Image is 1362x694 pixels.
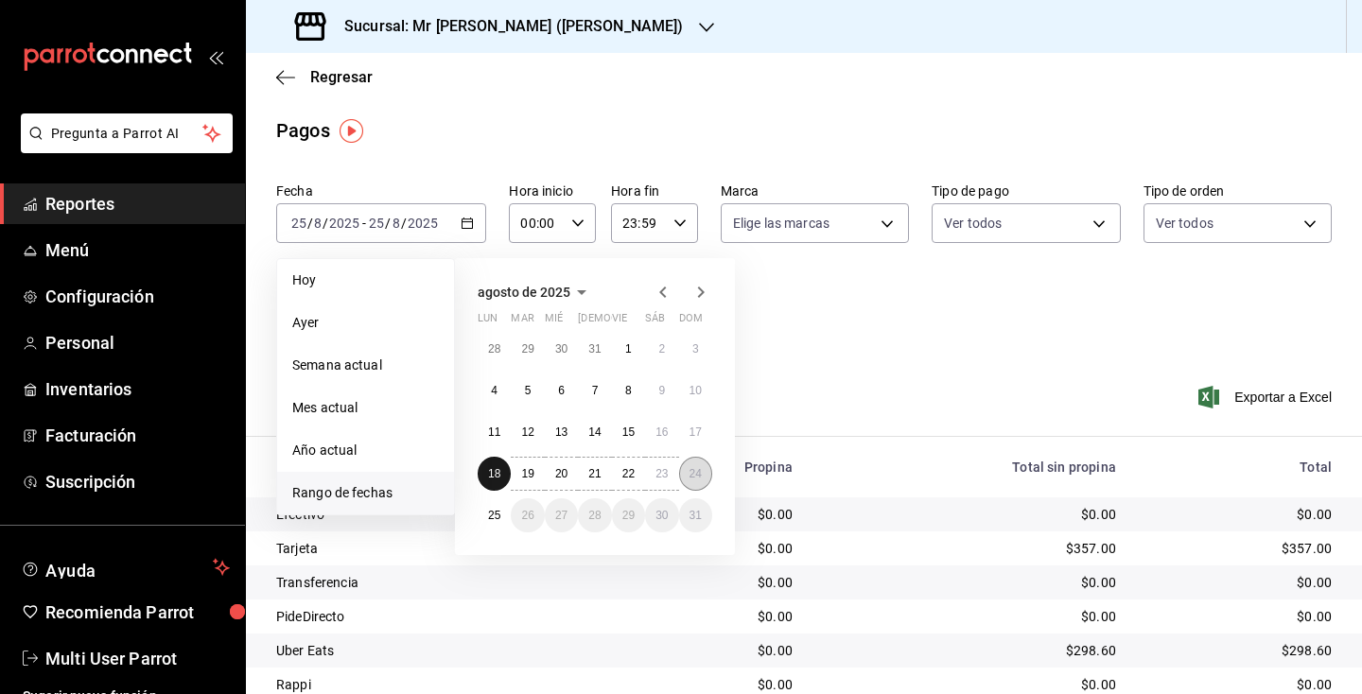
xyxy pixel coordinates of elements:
[511,498,544,532] button: 26 de agosto de 2025
[721,184,909,198] label: Marca
[932,184,1120,198] label: Tipo de pago
[511,415,544,449] button: 12 de agosto de 2025
[276,573,602,592] div: Transferencia
[478,332,511,366] button: 28 de julio de 2025
[555,425,567,439] abbr: 13 de agosto de 2025
[276,641,602,660] div: Uber Eats
[645,373,678,408] button: 9 de agosto de 2025
[328,216,360,231] input: ----
[612,498,645,532] button: 29 de agosto de 2025
[290,216,307,231] input: --
[578,312,690,332] abbr: jueves
[45,599,230,625] span: Recomienda Parrot
[45,330,230,356] span: Personal
[611,184,698,198] label: Hora fin
[511,373,544,408] button: 5 de agosto de 2025
[21,113,233,153] button: Pregunta a Parrot AI
[545,415,578,449] button: 13 de agosto de 2025
[1146,505,1332,524] div: $0.00
[1146,539,1332,558] div: $357.00
[307,216,313,231] span: /
[45,646,230,671] span: Multi User Parrot
[45,191,230,217] span: Reportes
[1144,184,1332,198] label: Tipo de orden
[679,332,712,366] button: 3 de agosto de 2025
[521,509,533,522] abbr: 26 de agosto de 2025
[622,425,635,439] abbr: 15 de agosto de 2025
[545,457,578,491] button: 20 de agosto de 2025
[679,498,712,532] button: 31 de agosto de 2025
[645,332,678,366] button: 2 de agosto de 2025
[292,483,439,503] span: Rango de fechas
[633,573,793,592] div: $0.00
[588,467,601,480] abbr: 21 de agosto de 2025
[1146,675,1332,694] div: $0.00
[478,312,498,332] abbr: lunes
[292,441,439,460] span: Año actual
[478,373,511,408] button: 4 de agosto de 2025
[823,539,1116,558] div: $357.00
[823,573,1116,592] div: $0.00
[588,342,601,356] abbr: 31 de julio de 2025
[578,373,611,408] button: 7 de agosto de 2025
[478,281,593,304] button: agosto de 2025
[1146,641,1332,660] div: $298.60
[578,415,611,449] button: 14 de agosto de 2025
[323,216,328,231] span: /
[555,467,567,480] abbr: 20 de agosto de 2025
[521,467,533,480] abbr: 19 de agosto de 2025
[578,498,611,532] button: 28 de agosto de 2025
[340,119,363,143] img: Tooltip marker
[679,457,712,491] button: 24 de agosto de 2025
[329,15,684,38] h3: Sucursal: Mr [PERSON_NAME] ([PERSON_NAME])
[488,509,500,522] abbr: 25 de agosto de 2025
[622,509,635,522] abbr: 29 de agosto de 2025
[555,509,567,522] abbr: 27 de agosto de 2025
[488,425,500,439] abbr: 11 de agosto de 2025
[1146,573,1332,592] div: $0.00
[545,332,578,366] button: 30 de julio de 2025
[658,342,665,356] abbr: 2 de agosto de 2025
[478,285,570,300] span: agosto de 2025
[511,312,533,332] abbr: martes
[45,469,230,494] span: Suscripción
[645,457,678,491] button: 23 de agosto de 2025
[276,68,373,86] button: Regresar
[1146,607,1332,626] div: $0.00
[392,216,401,231] input: --
[13,137,233,157] a: Pregunta a Parrot AI
[578,332,611,366] button: 31 de julio de 2025
[679,373,712,408] button: 10 de agosto de 2025
[51,124,203,144] span: Pregunta a Parrot AI
[310,68,373,86] span: Regresar
[1202,386,1332,408] button: Exportar a Excel
[690,509,702,522] abbr: 31 de agosto de 2025
[385,216,391,231] span: /
[488,467,500,480] abbr: 18 de agosto de 2025
[276,539,602,558] div: Tarjeta
[658,384,665,397] abbr: 9 de agosto de 2025
[555,342,567,356] abbr: 30 de julio de 2025
[276,184,486,198] label: Fecha
[655,467,668,480] abbr: 23 de agosto de 2025
[612,415,645,449] button: 15 de agosto de 2025
[558,384,565,397] abbr: 6 de agosto de 2025
[592,384,599,397] abbr: 7 de agosto de 2025
[488,342,500,356] abbr: 28 de julio de 2025
[588,509,601,522] abbr: 28 de agosto de 2025
[276,607,602,626] div: PideDirecto
[944,214,1002,233] span: Ver todos
[679,312,703,332] abbr: domingo
[521,425,533,439] abbr: 12 de agosto de 2025
[511,332,544,366] button: 29 de julio de 2025
[645,312,665,332] abbr: sábado
[292,398,439,418] span: Mes actual
[823,505,1116,524] div: $0.00
[1156,214,1214,233] span: Ver todos
[612,332,645,366] button: 1 de agosto de 2025
[625,384,632,397] abbr: 8 de agosto de 2025
[511,457,544,491] button: 19 de agosto de 2025
[823,675,1116,694] div: $0.00
[292,313,439,333] span: Ayer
